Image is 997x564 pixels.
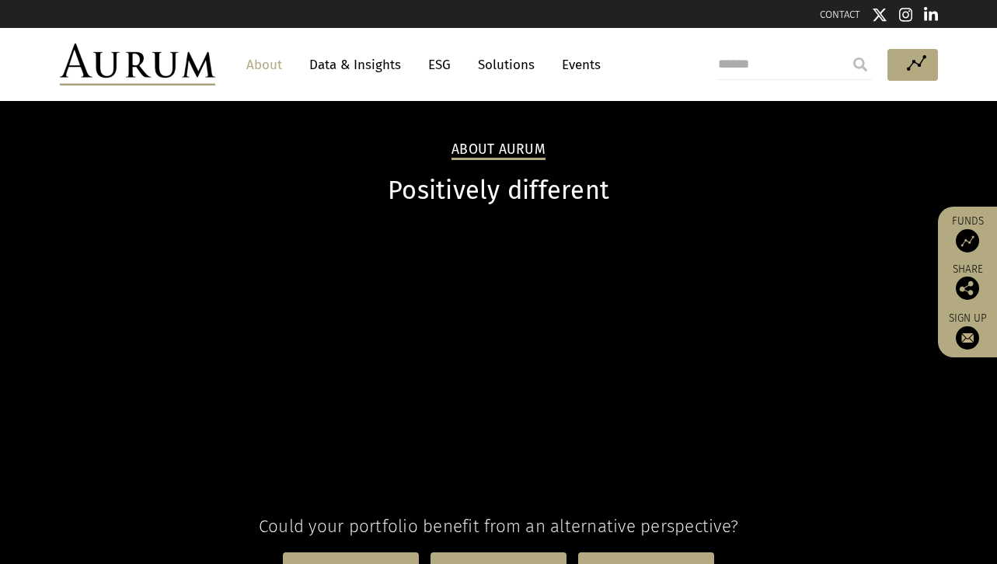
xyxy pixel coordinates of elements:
[845,49,876,80] input: Submit
[60,44,215,85] img: Aurum
[470,50,542,79] a: Solutions
[956,326,979,350] img: Sign up to our newsletter
[420,50,458,79] a: ESG
[956,229,979,252] img: Access Funds
[554,50,601,79] a: Events
[946,264,989,300] div: Share
[872,7,887,23] img: Twitter icon
[302,50,409,79] a: Data & Insights
[239,50,290,79] a: About
[60,516,938,537] h4: Could your portfolio benefit from an alternative perspective?
[451,141,546,160] h2: About Aurum
[60,176,938,206] h1: Positively different
[820,9,860,20] a: CONTACT
[946,312,989,350] a: Sign up
[924,7,938,23] img: Linkedin icon
[946,214,989,252] a: Funds
[956,277,979,300] img: Share this post
[899,7,913,23] img: Instagram icon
